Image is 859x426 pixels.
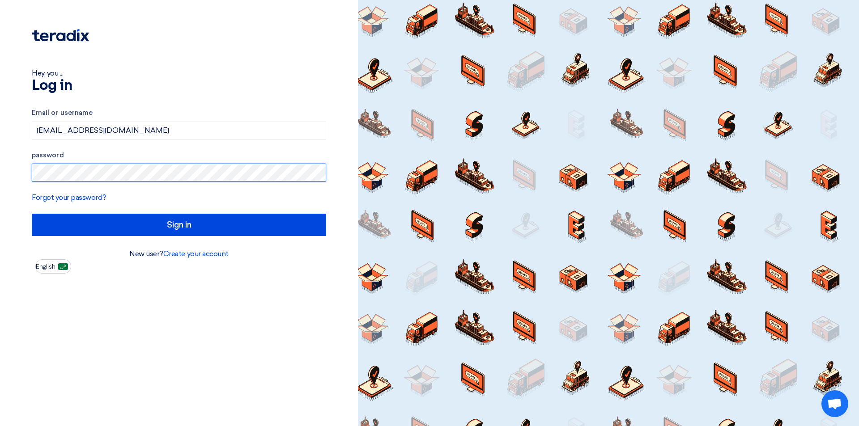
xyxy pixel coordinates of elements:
[58,263,68,270] img: ar-AR.png
[32,122,326,139] input: Enter your business email or username
[32,79,72,93] font: Log in
[163,249,229,258] a: Create your account
[32,29,89,42] img: Teradix logo
[32,151,64,159] font: password
[36,263,55,270] font: English
[32,214,326,236] input: Sign in
[32,69,63,77] font: Hey, you ...
[129,249,163,258] font: New user?
[32,193,106,202] a: Forgot your password?
[35,259,71,274] button: English
[32,109,93,117] font: Email or username
[821,390,848,417] a: Open chat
